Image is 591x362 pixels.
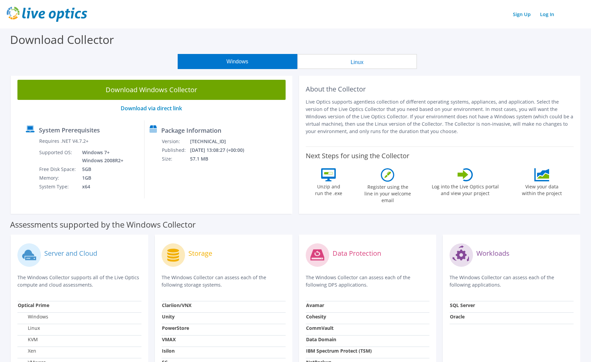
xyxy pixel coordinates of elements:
td: [DATE] 13:08:27 (+00:00) [190,146,253,155]
label: Requires .NET V4.7.2+ [39,138,88,144]
strong: Avamar [306,302,324,308]
label: Xen [18,348,36,354]
img: live_optics_svg.svg [7,7,87,22]
td: Published: [162,146,190,155]
label: View your data within the project [518,181,566,197]
strong: Isilon [162,348,175,354]
label: Next Steps for using the Collector [306,152,409,160]
p: Live Optics supports agentless collection of different operating systems, appliances, and applica... [306,98,574,135]
p: The Windows Collector can assess each of the following storage systems. [162,274,286,289]
p: The Windows Collector supports all of the Live Optics compute and cloud assessments. [17,274,141,289]
td: Windows 7+ Windows 2008R2+ [77,148,125,165]
a: Log In [537,9,557,19]
strong: IBM Spectrum Protect (TSM) [306,348,372,354]
p: The Windows Collector can assess each of the following applications. [450,274,574,289]
td: System Type: [39,182,77,191]
label: Linux [18,325,40,331]
label: Server and Cloud [44,250,97,257]
label: Log into the Live Optics portal and view your project [431,181,499,197]
p: The Windows Collector can assess each of the following DPS applications. [306,274,430,289]
strong: Optical Prime [18,302,49,308]
strong: PowerStore [162,325,189,331]
td: [TECHNICAL_ID] [190,137,253,146]
strong: Cohesity [306,313,326,320]
td: Memory: [39,174,77,182]
button: Linux [297,54,417,69]
label: Unzip and run the .exe [313,181,344,197]
label: Register using the line in your welcome email [363,182,413,204]
td: Free Disk Space: [39,165,77,174]
label: System Prerequisites [39,127,100,133]
td: Version: [162,137,190,146]
strong: Unity [162,313,175,320]
a: Download Windows Collector [17,80,286,100]
td: Supported OS: [39,148,77,165]
strong: SQL Server [450,302,475,308]
label: KVM [18,336,38,343]
a: Download via direct link [121,105,182,112]
label: Data Protection [333,250,381,257]
label: Download Collector [10,32,114,47]
label: Package Information [161,127,221,134]
label: Storage [188,250,212,257]
td: 57.1 MB [190,155,253,163]
strong: Oracle [450,313,465,320]
label: Windows [18,313,48,320]
label: Workloads [476,250,510,257]
td: x64 [77,182,125,191]
label: Assessments supported by the Windows Collector [10,221,196,228]
strong: Data Domain [306,336,336,343]
strong: CommVault [306,325,334,331]
td: 1GB [77,174,125,182]
a: Sign Up [510,9,534,19]
h2: About the Collector [306,85,574,93]
td: Size: [162,155,190,163]
td: 5GB [77,165,125,174]
strong: Clariion/VNX [162,302,191,308]
strong: VMAX [162,336,176,343]
button: Windows [178,54,297,69]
